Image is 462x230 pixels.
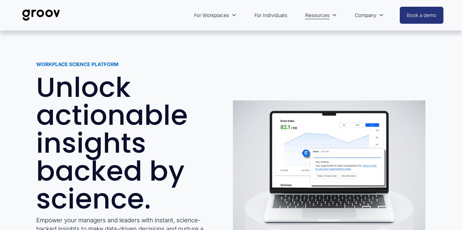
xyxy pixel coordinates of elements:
[305,11,329,20] span: Resources
[191,8,240,23] a: folder dropdown
[36,73,211,213] h1: Unlock actionable insights backed by science.
[251,8,290,23] a: For Individuals
[400,7,443,24] a: Book a demo
[302,8,340,23] a: folder dropdown
[352,8,387,23] a: folder dropdown
[194,11,229,20] span: For Workplaces
[355,11,376,20] span: Company
[19,4,64,26] img: Groov | Workplace Science Platform | Unlock Performance | Drive Results
[36,61,118,67] strong: WORKPLACE SCIENCE PLATFORM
